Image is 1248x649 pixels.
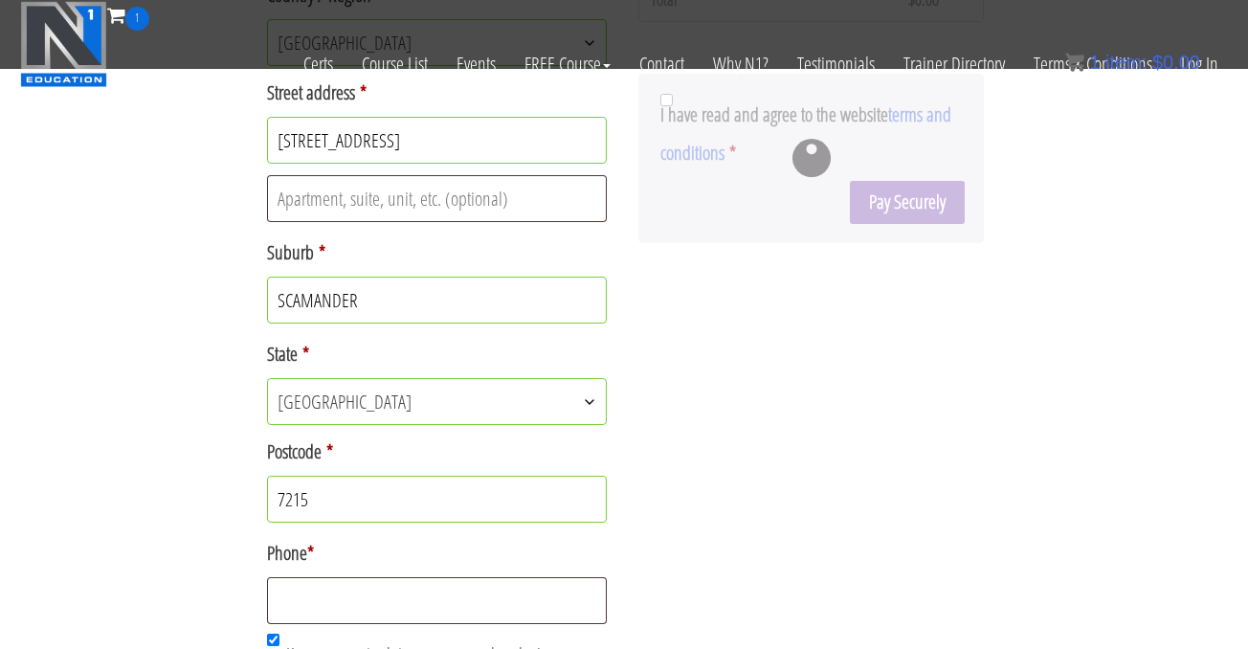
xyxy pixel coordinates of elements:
input: Keep me up to date on news and exclusive offers (optional) [267,634,279,646]
span: State [267,378,607,425]
span: $ [1152,52,1163,73]
img: icon11.png [1065,53,1084,72]
img: n1-education [20,1,107,87]
a: Trainer Directory [889,31,1019,98]
label: Postcode [267,433,607,471]
a: Log In [1167,31,1233,98]
bdi: 0.00 [1152,52,1200,73]
label: State [267,335,607,373]
a: Certs [289,31,347,98]
label: Suburb [267,234,607,272]
a: Why N1? [699,31,783,98]
a: Course List [347,31,442,98]
input: House number and street name [267,117,607,164]
a: Contact [625,31,699,98]
a: Terms & Conditions [1019,31,1167,98]
a: FREE Course [510,31,625,98]
a: 1 [107,2,149,28]
span: 1 [125,7,149,31]
label: Phone [267,534,607,572]
span: 1 [1089,52,1100,73]
a: 1 item: $0.00 [1065,52,1200,73]
span: item: [1105,52,1147,73]
input: Apartment, suite, unit, etc. (optional) [267,175,607,222]
a: Events [442,31,510,98]
span: South Australia [268,379,606,424]
a: Testimonials [783,31,889,98]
